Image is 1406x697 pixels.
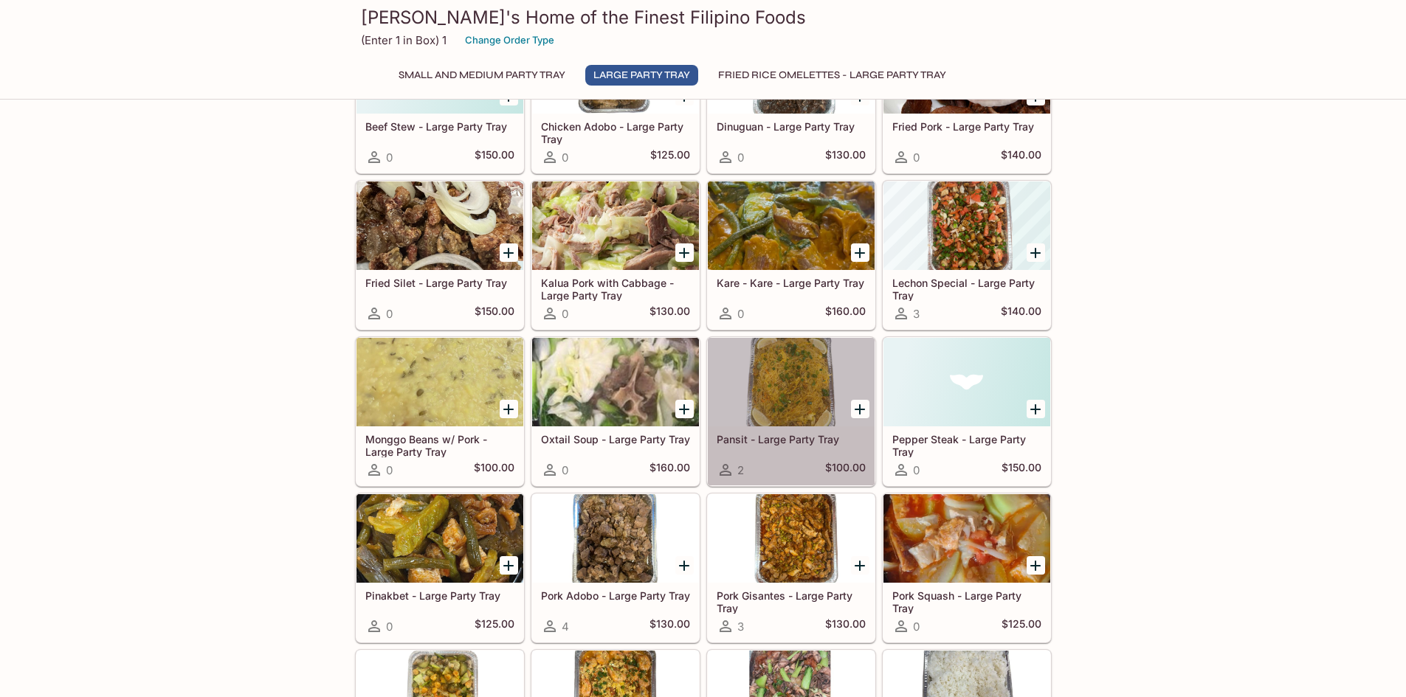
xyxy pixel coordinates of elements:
a: Pepper Steak - Large Party Tray0$150.00 [883,337,1051,486]
h5: $125.00 [1002,617,1041,635]
button: Add Kare - Kare - Large Party Tray [851,243,869,262]
p: (Enter 1 in Box) 1 [361,33,447,47]
a: Monggo Beans w/ Pork - Large Party Tray0$100.00 [356,337,524,486]
h5: $150.00 [475,148,514,166]
button: Add Pepper Steak - Large Party Tray [1027,400,1045,418]
h5: Oxtail Soup - Large Party Tray [541,433,690,445]
span: 0 [913,463,920,477]
h5: Fried Silet - Large Party Tray [365,277,514,289]
button: Add Pork Squash - Large Party Tray [1027,556,1045,575]
h5: Pinakbet - Large Party Tray [365,589,514,602]
h5: $140.00 [1001,305,1041,322]
a: Fried Silet - Large Party Tray0$150.00 [356,181,524,330]
div: Fried Pork - Large Party Tray [883,25,1050,114]
span: 0 [562,150,568,164]
h5: $125.00 [650,148,690,166]
h5: $160.00 [825,305,866,322]
a: Pork Adobo - Large Party Tray4$130.00 [531,493,700,642]
h5: $150.00 [475,305,514,322]
span: 0 [386,620,393,634]
h5: Monggo Beans w/ Pork - Large Party Tray [365,433,514,457]
a: Pinakbet - Large Party Tray0$125.00 [356,493,524,642]
button: Add Pansit - Large Party Tray [851,400,869,418]
span: 0 [386,307,393,321]
h5: Lechon Special - Large Party Tray [892,277,1041,301]
button: Add Pinakbet - Large Party Tray [500,556,518,575]
button: Large Party Tray [585,65,698,86]
h5: Dinuguan - Large Party Tray [717,120,866,133]
span: 3 [913,307,920,321]
div: Pansit - Large Party Tray [708,338,875,426]
div: Pork Squash - Large Party Tray [883,494,1050,583]
button: Add Fried Silet - Large Party Tray [500,243,518,262]
h5: $125.00 [475,617,514,635]
a: Kalua Pork with Cabbage - Large Party Tray0$130.00 [531,181,700,330]
span: 2 [737,463,744,477]
button: Add Monggo Beans w/ Pork - Large Party Tray [500,400,518,418]
a: Pork Gisantes - Large Party Tray3$130.00 [707,493,875,642]
h5: Fried Pork - Large Party Tray [892,120,1041,133]
h5: Pork Squash - Large Party Tray [892,589,1041,614]
div: Chicken Adobo - Large Party Tray [532,25,699,114]
div: Fried Silet - Large Party Tray [356,181,523,270]
div: Pinakbet - Large Party Tray [356,494,523,583]
h5: $160.00 [649,461,690,479]
h5: $100.00 [825,461,866,479]
a: Pork Squash - Large Party Tray0$125.00 [883,493,1051,642]
h5: Chicken Adobo - Large Party Tray [541,120,690,145]
span: 0 [386,150,393,164]
span: 0 [737,150,744,164]
h5: Pansit - Large Party Tray [717,433,866,445]
a: Kare - Kare - Large Party Tray0$160.00 [707,181,875,330]
button: Small and Medium Party Tray [390,65,573,86]
h5: $130.00 [649,617,690,635]
h5: Pepper Steak - Large Party Tray [892,433,1041,457]
button: Add Lechon Special - Large Party Tray [1027,243,1045,262]
div: Pepper Steak - Large Party Tray [883,338,1050,426]
h5: $150.00 [1002,461,1041,479]
h5: Kare - Kare - Large Party Tray [717,277,866,289]
a: Pansit - Large Party Tray2$100.00 [707,337,875,486]
span: 0 [913,150,920,164]
span: 0 [737,307,744,321]
div: Oxtail Soup - Large Party Tray [532,338,699,426]
h3: [PERSON_NAME]'s Home of the Finest Filipino Foods [361,6,1046,29]
h5: Kalua Pork with Cabbage - Large Party Tray [541,277,690,301]
div: Monggo Beans w/ Pork - Large Party Tray [356,338,523,426]
button: Change Order Type [458,29,561,52]
a: Oxtail Soup - Large Party Tray0$160.00 [531,337,700,486]
div: Kalua Pork with Cabbage - Large Party Tray [532,181,699,270]
div: Dinuguan - Large Party Tray [708,25,875,114]
div: Pork Adobo - Large Party Tray [532,494,699,583]
span: 0 [562,307,568,321]
span: 0 [386,463,393,477]
span: 0 [562,463,568,477]
button: Add Pork Adobo - Large Party Tray [675,556,694,575]
button: Fried Rice Omelettes - Large Party Tray [710,65,954,86]
h5: $130.00 [825,617,866,635]
span: 3 [737,620,744,634]
button: Add Oxtail Soup - Large Party Tray [675,400,694,418]
h5: Pork Gisantes - Large Party Tray [717,589,866,614]
h5: Beef Stew - Large Party Tray [365,120,514,133]
div: Lechon Special - Large Party Tray [883,181,1050,270]
div: Pork Gisantes - Large Party Tray [708,494,875,583]
h5: Pork Adobo - Large Party Tray [541,589,690,602]
h5: $140.00 [1001,148,1041,166]
button: Add Pork Gisantes - Large Party Tray [851,556,869,575]
span: 4 [562,620,569,634]
span: 0 [913,620,920,634]
h5: $130.00 [825,148,866,166]
a: Lechon Special - Large Party Tray3$140.00 [883,181,1051,330]
button: Add Kalua Pork with Cabbage - Large Party Tray [675,243,694,262]
h5: $130.00 [649,305,690,322]
h5: $100.00 [474,461,514,479]
div: Kare - Kare - Large Party Tray [708,181,875,270]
